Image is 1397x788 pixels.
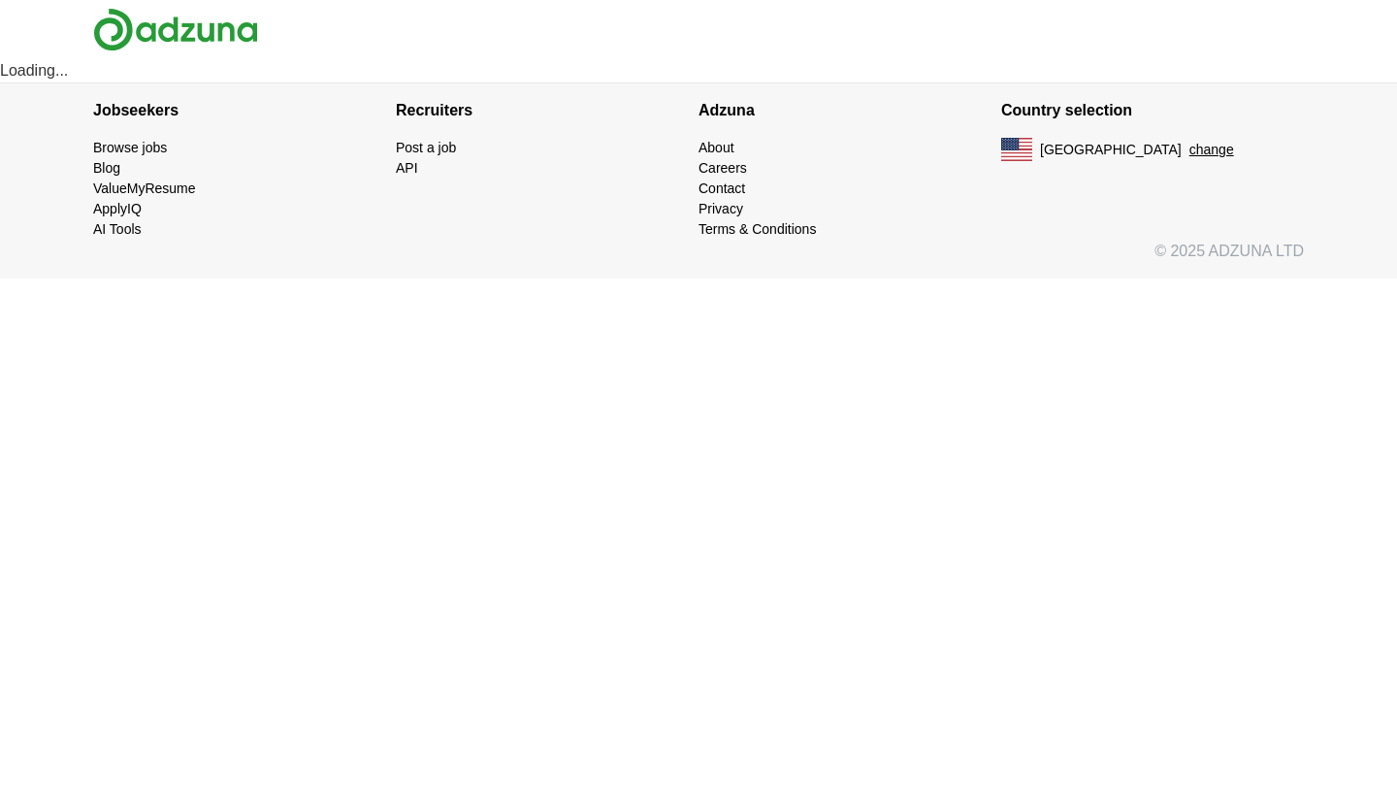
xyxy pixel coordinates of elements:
a: Post a job [396,140,456,155]
img: Adzuna logo [93,8,258,51]
a: Careers [698,160,747,176]
a: Blog [93,160,120,176]
a: Terms & Conditions [698,221,816,237]
a: About [698,140,734,155]
a: AI Tools [93,221,142,237]
a: Contact [698,181,745,196]
div: © 2025 ADZUNA LTD [78,240,1319,279]
a: API [396,160,418,176]
button: change [1189,140,1234,160]
a: ApplyIQ [93,201,142,216]
span: [GEOGRAPHIC_DATA] [1040,140,1182,160]
h4: Country selection [1001,83,1304,138]
a: Browse jobs [93,140,167,155]
a: Privacy [698,201,743,216]
a: ValueMyResume [93,181,196,196]
img: US flag [1001,138,1032,161]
